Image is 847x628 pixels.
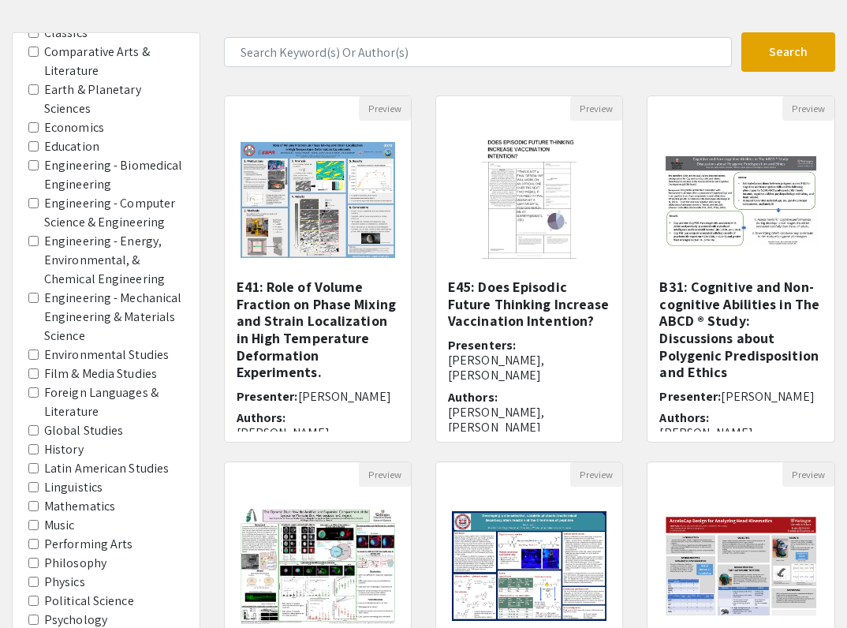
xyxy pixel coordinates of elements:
[44,346,169,364] label: Environmental Studies
[448,405,610,435] p: [PERSON_NAME], [PERSON_NAME]
[44,289,184,346] label: Engineering - Mechanical Engineering & Materials Science
[741,32,835,72] button: Search
[44,516,75,535] label: Music
[466,121,592,278] img: <p>E45: Does Episodic Future Thinking Increase Vaccination Intention?</p>
[237,278,399,381] h5: E41: Role of Volume Fraction on Phase Mixing and Strain Localization in High Temperature Deformat...
[570,462,622,487] button: Preview
[782,96,834,121] button: Preview
[237,409,286,426] span: Authors:
[225,126,411,274] img: <p>E41: Role of Volume Fraction on Phase Mixing and Strain Localization in High Temperature Defor...
[237,389,399,404] h6: Presenter:
[44,421,123,440] label: Global Studies
[659,425,822,516] p: [PERSON_NAME], [PERSON_NAME], [PERSON_NAME], [PERSON_NAME], [PERSON_NAME], [PERSON_NAME]
[44,592,134,611] label: Political Science
[659,389,822,404] h6: Presenter:
[435,95,623,443] div: Open Presentation <p>E45: Does Episodic Future Thinking Increase Vaccination Intention?</p>
[448,389,498,406] span: Authors:
[448,278,610,330] h5: E45: Does Episodic Future Thinking Increase Vaccination Intention?
[44,535,133,554] label: Performing Arts
[359,96,411,121] button: Preview
[44,440,84,459] label: History
[44,80,184,118] label: Earth & Planetary Sciences
[44,194,184,232] label: Engineering - Computer Science & Engineering
[44,24,88,43] label: Classics
[12,557,67,616] iframe: Chat
[44,497,115,516] label: Mathematics
[448,352,544,383] span: [PERSON_NAME], [PERSON_NAME]
[44,478,103,497] label: Linguistics
[44,118,104,137] label: Economics
[570,96,622,121] button: Preview
[659,409,709,426] span: Authors:
[359,462,411,487] button: Preview
[44,459,169,478] label: Latin American Studies
[44,554,106,573] label: Philosophy
[237,425,399,501] p: [PERSON_NAME], [PERSON_NAME], [PERSON_NAME], [PERSON_NAME], [PERSON_NAME]
[44,364,157,383] label: Film & Media Studies
[721,388,814,405] span: [PERSON_NAME]
[44,383,184,421] label: Foreign Languages & Literature
[224,95,412,443] div: Open Presentation <p>E41: Role of Volume Fraction on Phase Mixing and Strain Localization in High...
[647,95,834,443] div: Open Presentation <p>B31: Cognitive and Non-cognitive Abilities in The ABCD ® Study: Discussions ...
[224,37,732,67] input: Search Keyword(s) Or Author(s)
[298,388,391,405] span: [PERSON_NAME]
[44,137,99,156] label: Education
[44,232,184,289] label: Engineering - Energy, Environmental, & Chemical Engineering
[448,338,610,383] h6: Presenters:
[44,156,184,194] label: Engineering - Biomedical Engineering
[782,462,834,487] button: Preview
[659,278,822,381] h5: B31: Cognitive and Non-cognitive Abilities in The ABCD ® Study: Discussions about Polygenic Predi...
[647,138,834,262] img: <p>B31: Cognitive and Non-cognitive Abilities in The ABCD ® Study: Discussions about Polygenic Pr...
[44,43,184,80] label: Comparative Arts & Literature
